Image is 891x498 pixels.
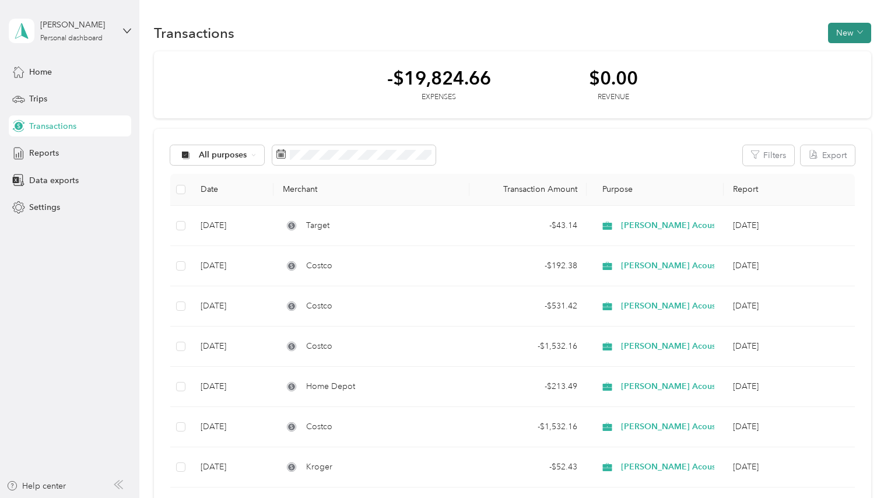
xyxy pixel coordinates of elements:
span: [PERSON_NAME] Acoustics & Drywall [621,300,768,313]
th: Date [191,174,273,206]
td: Jun 2025 [724,447,854,488]
span: [PERSON_NAME] Acoustics & Drywall [621,420,768,433]
div: - $192.38 [479,259,578,272]
span: Home Depot [306,380,355,393]
td: [DATE] [191,206,273,246]
span: All purposes [199,151,247,159]
span: Costco [306,259,332,272]
span: [PERSON_NAME] Acoustics & Drywall [621,259,768,272]
span: [PERSON_NAME] Acoustics & Drywall [621,380,768,393]
span: Kroger [306,461,332,474]
td: Jul 2025 [724,327,854,367]
th: Merchant [273,174,469,206]
span: [PERSON_NAME] Acoustics & Drywall [621,461,768,474]
td: Jul 2025 [724,367,854,407]
span: [PERSON_NAME] Acoustics & Drywall [621,340,768,353]
h1: Transactions [154,27,234,39]
div: Personal dashboard [40,35,103,42]
span: Data exports [29,174,79,187]
span: Trips [29,93,47,105]
span: [PERSON_NAME] Acoustics & Drywall [621,219,768,232]
td: [DATE] [191,286,273,327]
div: [PERSON_NAME] [40,19,113,31]
td: Jul 2025 [724,407,854,447]
td: [DATE] [191,447,273,488]
button: Filters [743,145,794,166]
div: - $43.14 [479,219,578,232]
td: Aug 2025 [724,286,854,327]
span: Costco [306,340,332,353]
span: Costco [306,300,332,313]
th: Transaction Amount [469,174,587,206]
div: - $531.42 [479,300,578,313]
span: Settings [29,201,60,213]
span: Target [306,219,329,232]
span: Purpose [596,184,633,194]
button: New [828,23,871,43]
td: [DATE] [191,246,273,286]
div: - $1,532.16 [479,340,578,353]
div: - $52.43 [479,461,578,474]
td: [DATE] [191,367,273,407]
th: Report [724,174,854,206]
iframe: Everlance-gr Chat Button Frame [826,433,891,498]
td: [DATE] [191,327,273,367]
span: Home [29,66,52,78]
td: Sep 2025 [724,206,854,246]
div: Expenses [387,92,491,103]
button: Help center [6,480,66,492]
span: Costco [306,420,332,433]
div: - $1,532.16 [479,420,578,433]
span: Transactions [29,120,76,132]
span: Reports [29,147,59,159]
div: Revenue [589,92,638,103]
button: Export [801,145,855,166]
td: Sep 2025 [724,246,854,286]
div: - $213.49 [479,380,578,393]
td: [DATE] [191,407,273,447]
div: -$19,824.66 [387,68,491,88]
div: $0.00 [589,68,638,88]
